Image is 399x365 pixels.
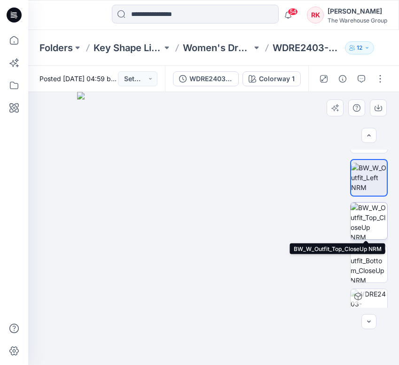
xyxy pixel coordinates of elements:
a: Folders [39,41,73,54]
div: [PERSON_NAME] [328,6,387,17]
button: Colorway 1 [243,71,301,86]
button: 12 [345,41,374,54]
button: Details [335,71,350,86]
img: WDRE2403-000292_WDRE HH PS BTN THRU MINI Colorway 1 [351,289,387,326]
img: BW_W_Outfit_Top_CloseUp NRM [351,203,387,239]
a: [PERSON_NAME] [117,75,171,83]
p: WDRE2403-000292_WDRE HH PS BTN THRU MINI [273,41,341,54]
p: 12 [357,43,362,53]
img: eyJhbGciOiJIUzI1NiIsImtpZCI6IjAiLCJzbHQiOiJzZXMiLCJ0eXAiOiJKV1QifQ.eyJkYXRhIjp7InR5cGUiOiJzdG9yYW... [77,92,351,365]
img: BW_W_Outfit_Left NRM [351,163,387,192]
div: The Warehouse Group [328,17,387,24]
div: Colorway 1 [259,74,295,84]
a: Key Shape Library - Womenswear [94,41,162,54]
div: WDRE2403-000292_WDRE HH PS BTN THRU MINI [189,74,233,84]
div: RK [307,7,324,23]
a: Women's Dress [183,41,251,54]
span: Posted [DATE] 04:59 by [39,74,118,84]
img: BW_W_Outfit_Bottom_CloseUp NRM [351,246,387,282]
button: WDRE2403-000292_WDRE HH PS BTN THRU MINI [173,71,239,86]
span: 54 [288,8,298,15]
